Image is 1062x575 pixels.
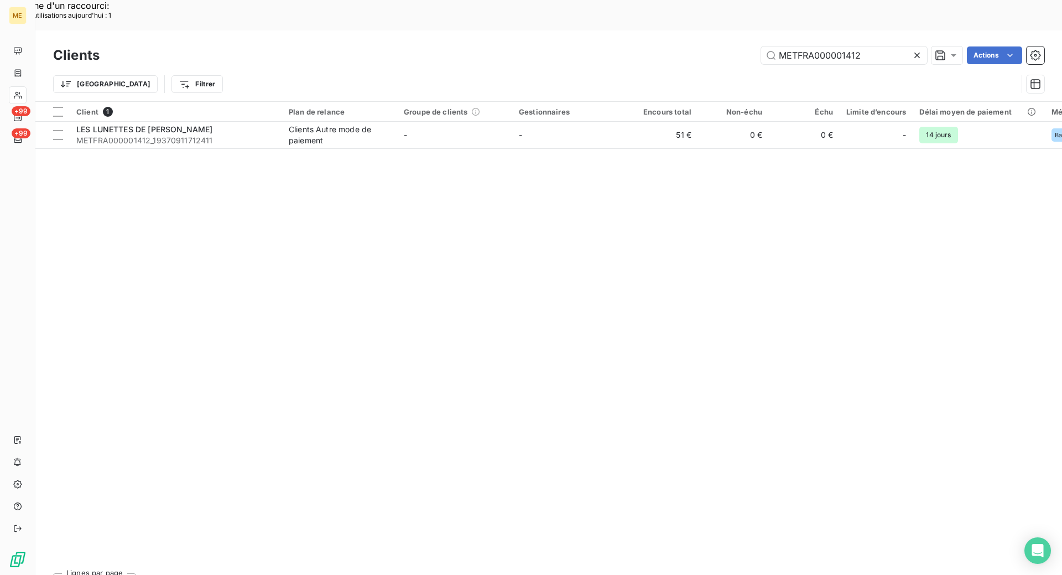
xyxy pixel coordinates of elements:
[761,46,927,64] input: Rechercher
[53,45,100,65] h3: Clients
[103,107,113,117] span: 1
[76,125,212,134] span: LES LUNETTES DE [PERSON_NAME]
[967,46,1022,64] button: Actions
[769,122,840,148] td: 0 €
[698,122,769,148] td: 0 €
[775,107,833,116] div: Échu
[289,107,391,116] div: Plan de relance
[919,107,1038,116] div: Délai moyen de paiement
[53,75,158,93] button: [GEOGRAPHIC_DATA]
[9,108,26,126] a: +99
[76,107,98,116] span: Client
[627,122,698,148] td: 51 €
[9,551,27,568] img: Logo LeanPay
[12,106,30,116] span: +99
[404,107,468,116] span: Groupe de clients
[903,129,906,141] span: -
[919,127,957,143] span: 14 jours
[634,107,691,116] div: Encours total
[519,130,522,139] span: -
[705,107,762,116] div: Non-échu
[846,107,906,116] div: Limite d’encours
[519,107,621,116] div: Gestionnaires
[404,130,407,139] span: -
[289,124,391,146] div: Clients Autre mode de paiement
[1024,537,1051,564] div: Open Intercom Messenger
[12,128,30,138] span: +99
[171,75,222,93] button: Filtrer
[76,135,275,146] span: METFRA000001412_19370911712411
[9,131,26,148] a: +99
